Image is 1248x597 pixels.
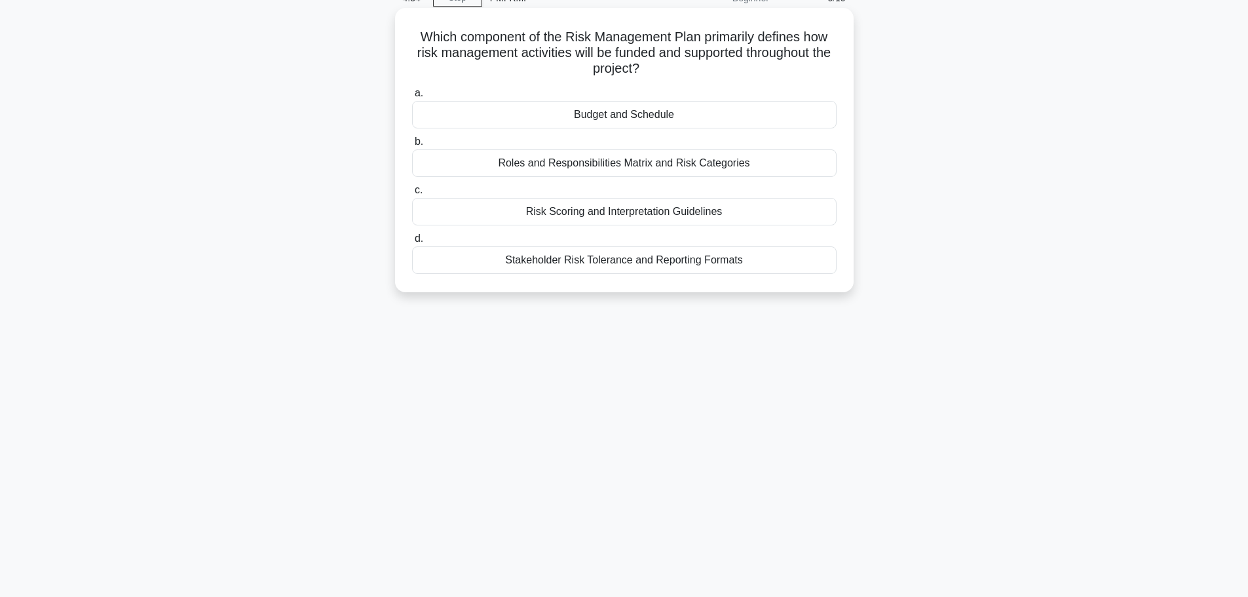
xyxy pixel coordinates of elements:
[415,87,423,98] span: a.
[412,149,837,177] div: Roles and Responsibilities Matrix and Risk Categories
[415,136,423,147] span: b.
[412,198,837,225] div: Risk Scoring and Interpretation Guidelines
[412,246,837,274] div: Stakeholder Risk Tolerance and Reporting Formats
[412,101,837,128] div: Budget and Schedule
[411,29,838,77] h5: Which component of the Risk Management Plan primarily defines how risk management activities will...
[415,233,423,244] span: d.
[415,184,423,195] span: c.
